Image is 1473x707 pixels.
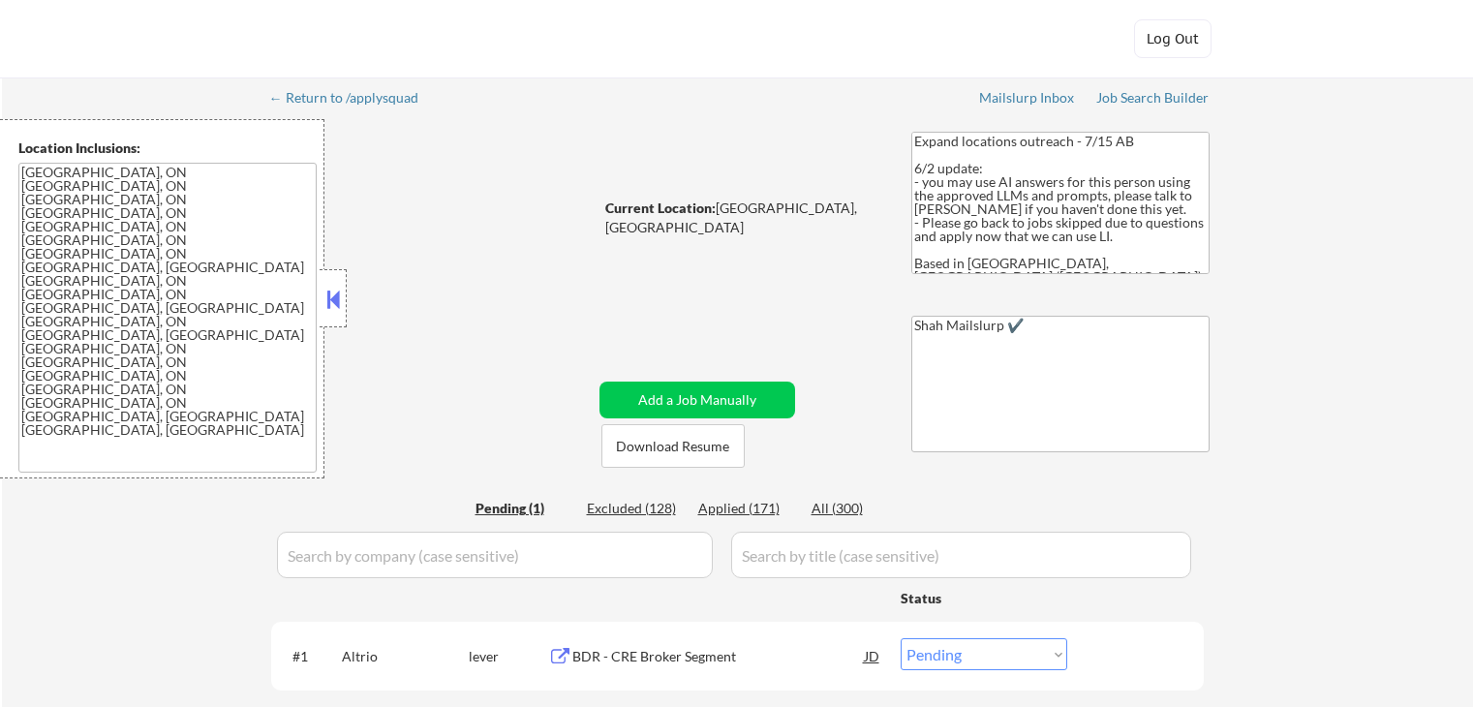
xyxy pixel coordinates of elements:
[1096,90,1210,109] a: Job Search Builder
[812,499,908,518] div: All (300)
[292,647,326,666] div: #1
[269,91,437,105] div: ← Return to /applysquad
[601,424,745,468] button: Download Resume
[599,382,795,418] button: Add a Job Manually
[605,199,879,236] div: [GEOGRAPHIC_DATA], [GEOGRAPHIC_DATA]
[277,532,713,578] input: Search by company (case sensitive)
[1134,19,1212,58] button: Log Out
[342,647,469,666] div: Altrio
[901,580,1067,615] div: Status
[863,638,882,673] div: JD
[698,499,795,518] div: Applied (171)
[18,138,317,158] div: Location Inclusions:
[979,90,1076,109] a: Mailslurp Inbox
[605,200,716,216] strong: Current Location:
[587,499,684,518] div: Excluded (128)
[476,499,572,518] div: Pending (1)
[1096,91,1210,105] div: Job Search Builder
[269,90,437,109] a: ← Return to /applysquad
[731,532,1191,578] input: Search by title (case sensitive)
[572,647,865,666] div: BDR - CRE Broker Segment
[979,91,1076,105] div: Mailslurp Inbox
[469,647,548,666] div: lever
